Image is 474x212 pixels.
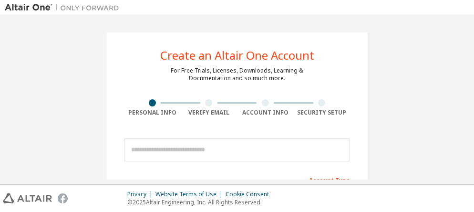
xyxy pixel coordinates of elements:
img: Altair One [5,3,124,12]
div: Cookie Consent [226,191,275,198]
div: Privacy [127,191,155,198]
div: Security Setup [294,109,350,117]
img: altair_logo.svg [3,193,52,203]
div: Create an Altair One Account [160,50,314,61]
div: Account Type [124,172,350,187]
p: © 2025 Altair Engineering, Inc. All Rights Reserved. [127,198,275,206]
div: For Free Trials, Licenses, Downloads, Learning & Documentation and so much more. [171,67,303,82]
img: facebook.svg [58,193,68,203]
div: Verify Email [181,109,237,117]
div: Account Info [237,109,294,117]
div: Personal Info [124,109,181,117]
div: Website Terms of Use [155,191,226,198]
